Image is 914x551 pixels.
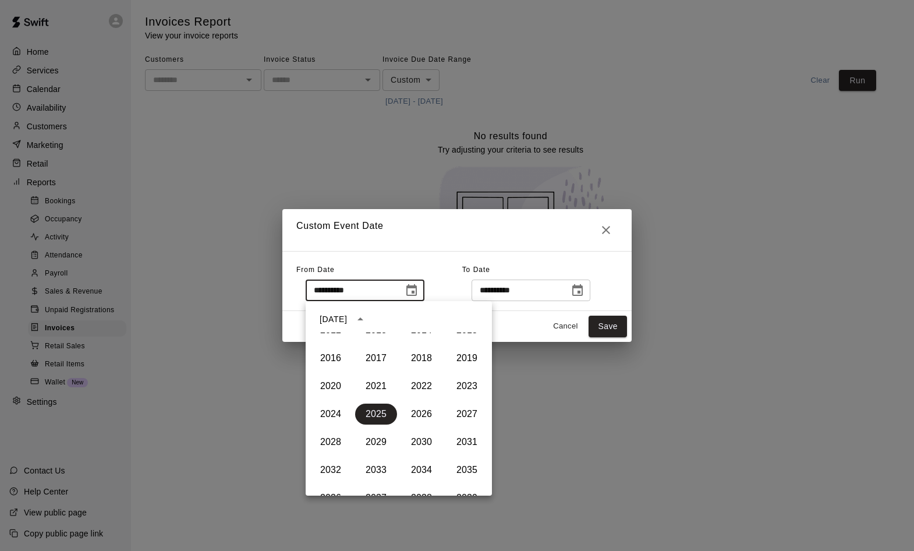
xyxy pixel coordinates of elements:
button: year view is open, switch to calendar view [350,309,370,329]
button: Choose date, selected date is Sep 11, 2025 [400,279,423,302]
button: 2025 [355,404,397,425]
button: 2038 [401,488,442,508]
button: Save [589,316,627,337]
button: 2036 [310,488,352,508]
button: 2035 [446,460,488,481]
button: 2031 [446,432,488,453]
button: 2027 [446,404,488,425]
button: 2034 [401,460,442,481]
span: To Date [462,266,490,274]
span: From Date [296,266,335,274]
button: Choose date, selected date is Sep 18, 2025 [566,279,589,302]
button: 2032 [310,460,352,481]
button: 2019 [446,348,488,369]
button: 2023 [446,376,488,397]
button: 2033 [355,460,397,481]
button: 2037 [355,488,397,508]
button: 2020 [310,376,352,397]
button: 2029 [355,432,397,453]
h2: Custom Event Date [282,209,632,251]
button: Cancel [547,317,584,335]
button: 2016 [310,348,352,369]
button: 2030 [401,432,442,453]
button: 2024 [310,404,352,425]
button: 2021 [355,376,397,397]
button: 2017 [355,348,397,369]
div: [DATE] [320,313,347,326]
button: Close [594,218,618,242]
button: 2026 [401,404,442,425]
button: 2028 [310,432,352,453]
button: 2039 [446,488,488,508]
button: 2018 [401,348,442,369]
button: 2022 [401,376,442,397]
